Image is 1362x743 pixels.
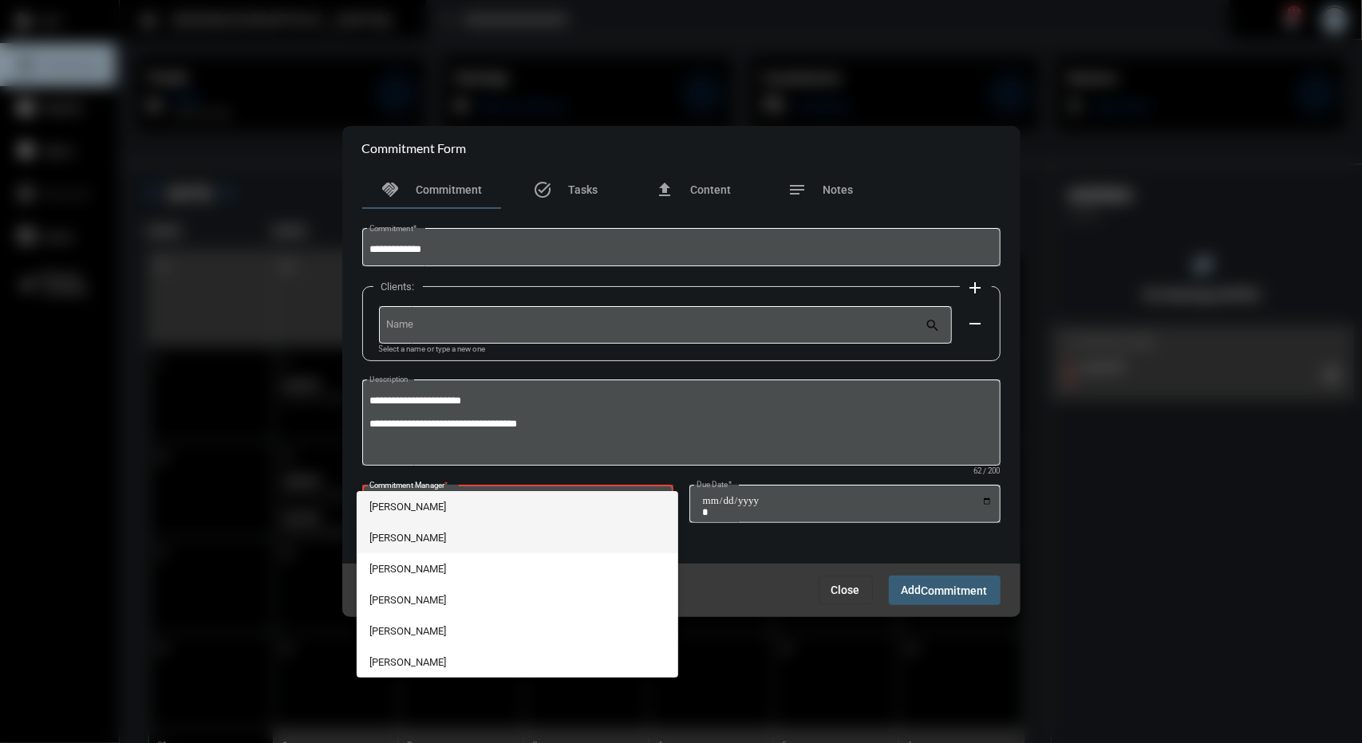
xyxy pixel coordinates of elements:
[369,647,665,678] span: [PERSON_NAME]
[369,584,665,615] span: [PERSON_NAME]
[369,491,665,522] span: [PERSON_NAME]
[369,522,665,553] span: [PERSON_NAME]
[369,615,665,647] span: [PERSON_NAME]
[369,553,665,584] span: [PERSON_NAME]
